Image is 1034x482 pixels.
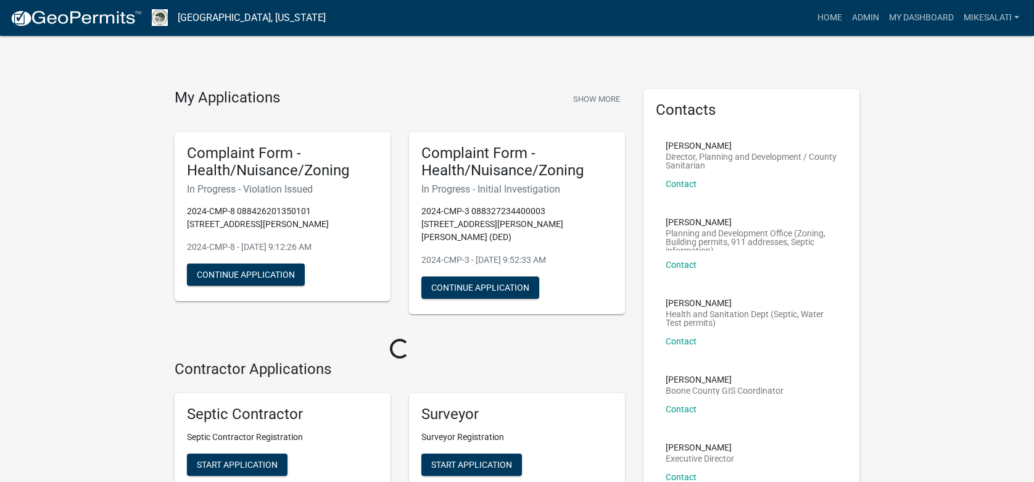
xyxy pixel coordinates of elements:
h5: Complaint Form - Health/Nuisance/Zoning [421,144,613,180]
p: 2024-CMP-8 088426201350101 [STREET_ADDRESS][PERSON_NAME] [187,205,378,231]
a: Contact [666,260,697,270]
p: [PERSON_NAME] [666,443,734,452]
p: 2024-CMP-3 088327234400003 [STREET_ADDRESS][PERSON_NAME][PERSON_NAME] (DED) [421,205,613,244]
h6: In Progress - Violation Issued [187,183,378,195]
button: Continue Application [421,276,539,299]
h5: Septic Contractor [187,405,378,423]
h5: Complaint Form - Health/Nuisance/Zoning [187,144,378,180]
p: [PERSON_NAME] [666,299,837,307]
p: Septic Contractor Registration [187,431,378,444]
p: [PERSON_NAME] [666,141,837,150]
p: Boone County GIS Coordinator [666,386,784,395]
h4: Contractor Applications [175,360,625,378]
p: 2024-CMP-8 - [DATE] 9:12:26 AM [187,241,378,254]
a: Contact [666,336,697,346]
h6: In Progress - Initial Investigation [421,183,613,195]
p: Executive Director [666,454,734,463]
a: Home [813,6,847,30]
span: Start Application [431,459,512,469]
p: [PERSON_NAME] [666,375,784,384]
a: [GEOGRAPHIC_DATA], [US_STATE] [178,7,326,28]
a: Contact [666,472,697,482]
button: Show More [568,89,625,109]
p: 2024-CMP-3 - [DATE] 9:52:33 AM [421,254,613,267]
h4: My Applications [175,89,280,107]
h5: Surveyor [421,405,613,423]
p: Surveyor Registration [421,431,613,444]
button: Start Application [421,454,522,476]
p: Director, Planning and Development / County Sanitarian [666,152,837,170]
a: MikeSalati [959,6,1024,30]
p: Health and Sanitation Dept (Septic, Water Test permits) [666,310,837,327]
p: [PERSON_NAME] [666,218,837,226]
span: Start Application [197,459,278,469]
p: Planning and Development Office (Zoning, Building permits, 911 addresses, Septic information) [666,229,837,251]
button: Start Application [187,454,287,476]
button: Continue Application [187,264,305,286]
a: Contact [666,179,697,189]
img: Boone County, Iowa [152,9,168,26]
a: Admin [847,6,884,30]
h5: Contacts [656,101,847,119]
a: My Dashboard [884,6,959,30]
a: Contact [666,404,697,414]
